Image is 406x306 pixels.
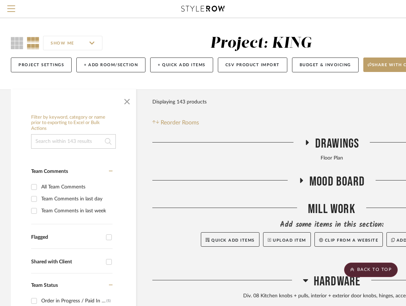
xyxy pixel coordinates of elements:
[41,205,111,217] div: Team Comments in last week
[31,259,102,265] div: Shared with Client
[31,134,116,149] input: Search within 143 results
[218,58,287,72] button: CSV Product Import
[41,193,111,205] div: Team Comments in last day
[150,58,213,72] button: + Quick Add Items
[41,181,111,193] div: All Team Comments
[315,136,359,152] span: Drawings
[314,274,361,289] span: Hardware
[210,36,312,51] div: Project: KING
[161,118,199,127] span: Reorder Rooms
[31,169,68,174] span: Team Comments
[201,232,259,247] button: Quick Add Items
[152,95,207,109] div: Displaying 143 products
[31,234,102,241] div: Flagged
[120,93,134,107] button: Close
[309,174,365,190] span: Mood Board
[76,58,145,72] button: + Add Room/Section
[314,232,383,247] button: Clip from a website
[344,263,398,277] scroll-to-top-button: BACK TO TOP
[152,118,199,127] button: Reorder Rooms
[292,58,359,72] button: Budget & Invoicing
[211,238,255,242] span: Quick Add Items
[11,58,72,72] button: Project Settings
[263,232,311,247] button: Upload Item
[31,283,58,288] span: Team Status
[31,115,116,132] h6: Filter by keyword, category or name prior to exporting to Excel or Bulk Actions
